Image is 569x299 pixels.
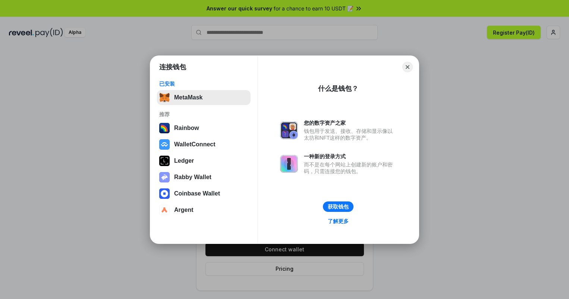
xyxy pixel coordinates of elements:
img: svg+xml,%3Csvg%20width%3D%2228%22%20height%3D%2228%22%20viewBox%3D%220%200%2028%2028%22%20fill%3D... [159,188,170,199]
div: 钱包用于发送、接收、存储和显示像以太坊和NFT这样的数字资产。 [304,128,396,141]
button: Ledger [157,153,251,168]
div: WalletConnect [174,141,216,148]
button: 获取钱包 [323,201,353,212]
div: Rabby Wallet [174,174,211,181]
img: svg+xml,%3Csvg%20xmlns%3D%22http%3A%2F%2Fwww.w3.org%2F2000%2Fsvg%22%20fill%3D%22none%22%20viewBox... [280,155,298,173]
button: Close [402,62,413,72]
img: svg+xml,%3Csvg%20xmlns%3D%22http%3A%2F%2Fwww.w3.org%2F2000%2Fsvg%22%20width%3D%2228%22%20height%3... [159,156,170,166]
div: 已安装 [159,80,248,87]
div: 什么是钱包？ [318,84,358,93]
div: Coinbase Wallet [174,190,220,197]
div: 获取钱包 [328,203,349,210]
img: svg+xml,%3Csvg%20xmlns%3D%22http%3A%2F%2Fwww.w3.org%2F2000%2Fsvg%22%20fill%3D%22none%22%20viewBox... [159,172,170,182]
img: svg+xml,%3Csvg%20xmlns%3D%22http%3A%2F%2Fwww.w3.org%2F2000%2Fsvg%22%20fill%3D%22none%22%20viewBox... [280,121,298,139]
img: svg+xml,%3Csvg%20width%3D%2228%22%20height%3D%2228%22%20viewBox%3D%220%200%2028%2028%22%20fill%3D... [159,139,170,150]
button: Rainbow [157,121,251,136]
h1: 连接钱包 [159,63,186,71]
img: svg+xml,%3Csvg%20fill%3D%22none%22%20height%3D%2233%22%20viewBox%3D%220%200%2035%2033%22%20width%... [159,92,170,103]
button: Coinbase Wallet [157,186,251,201]
div: 一种新的登录方式 [304,153,396,160]
button: Rabby Wallet [157,170,251,185]
div: Ledger [174,158,194,164]
div: Rainbow [174,125,199,131]
div: 了解更多 [328,218,349,225]
div: 而不是在每个网站上创建新的账户和密码，只需连接您的钱包。 [304,161,396,175]
button: MetaMask [157,90,251,105]
div: Argent [174,207,194,213]
div: 您的数字资产之家 [304,120,396,126]
div: 推荐 [159,111,248,118]
button: WalletConnect [157,137,251,152]
button: Argent [157,203,251,217]
img: svg+xml,%3Csvg%20width%3D%2228%22%20height%3D%2228%22%20viewBox%3D%220%200%2028%2028%22%20fill%3D... [159,205,170,215]
a: 了解更多 [323,216,353,226]
img: svg+xml,%3Csvg%20width%3D%22120%22%20height%3D%22120%22%20viewBox%3D%220%200%20120%20120%22%20fil... [159,123,170,133]
div: MetaMask [174,94,202,101]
